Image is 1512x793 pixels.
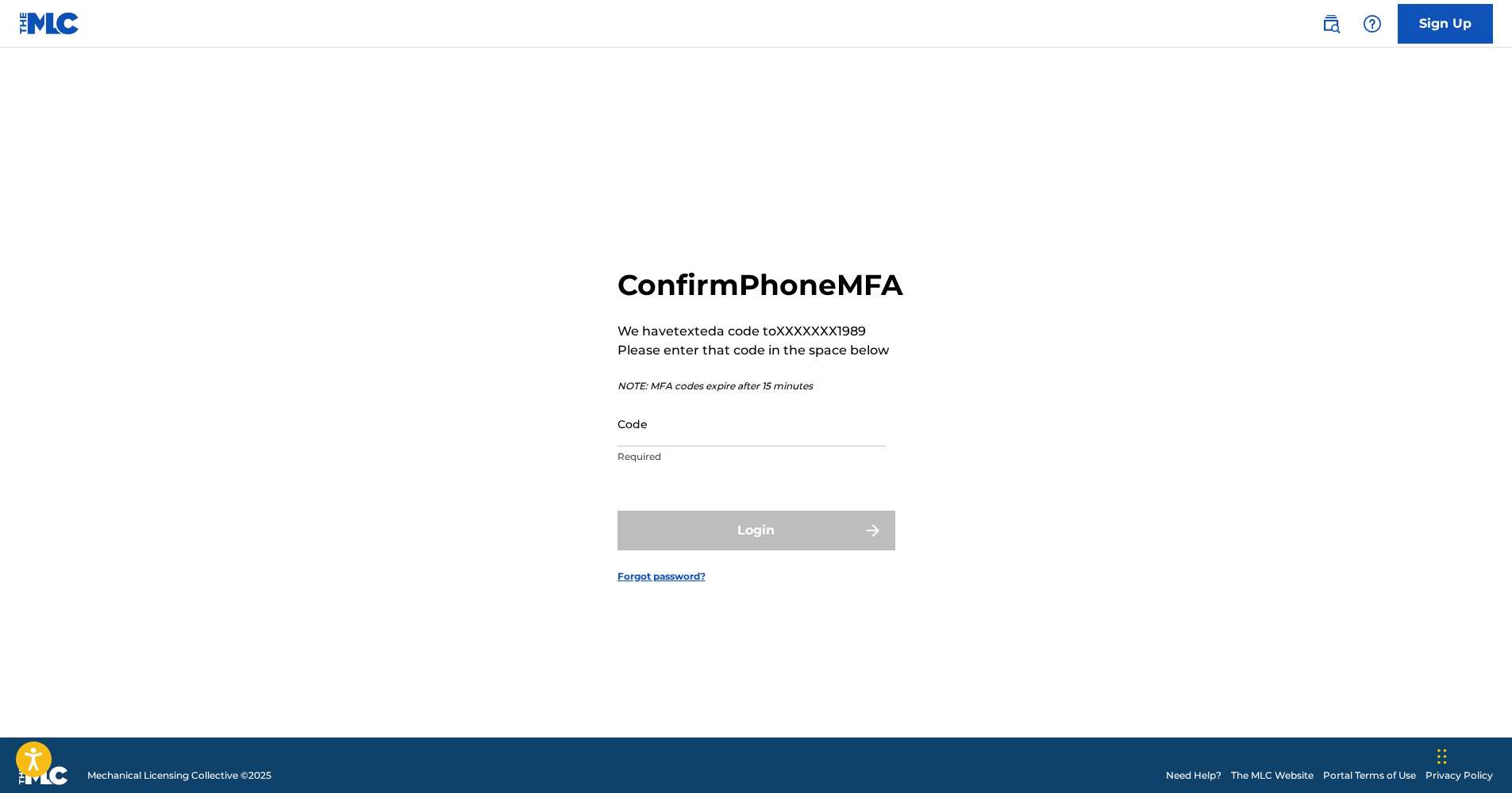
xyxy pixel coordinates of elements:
p: Required [617,450,886,464]
a: Privacy Policy [1425,768,1493,783]
div: Help [1356,8,1388,40]
img: help [1363,14,1382,33]
img: MLC Logo [19,12,80,35]
a: Forgot password? [617,569,706,584]
a: Sign Up [1398,4,1493,44]
p: Please enter that code in the space below [617,341,903,360]
a: Portal Terms of Use [1323,768,1416,783]
div: Drag [1437,733,1447,780]
p: We have texted a code to XXXXXXX1989 [617,322,903,341]
a: Public Search [1315,8,1347,40]
a: Need Help? [1166,768,1222,783]
h2: Confirm Phone MFA [617,267,903,303]
iframe: Chat Widget [1433,717,1512,793]
span: Mechanical Licensing Collective © 2025 [87,768,271,783]
p: NOTE: MFA codes expire after 15 minutes [617,379,903,393]
a: The MLC Website [1231,768,1314,783]
img: search [1322,14,1341,33]
img: logo [19,766,68,785]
